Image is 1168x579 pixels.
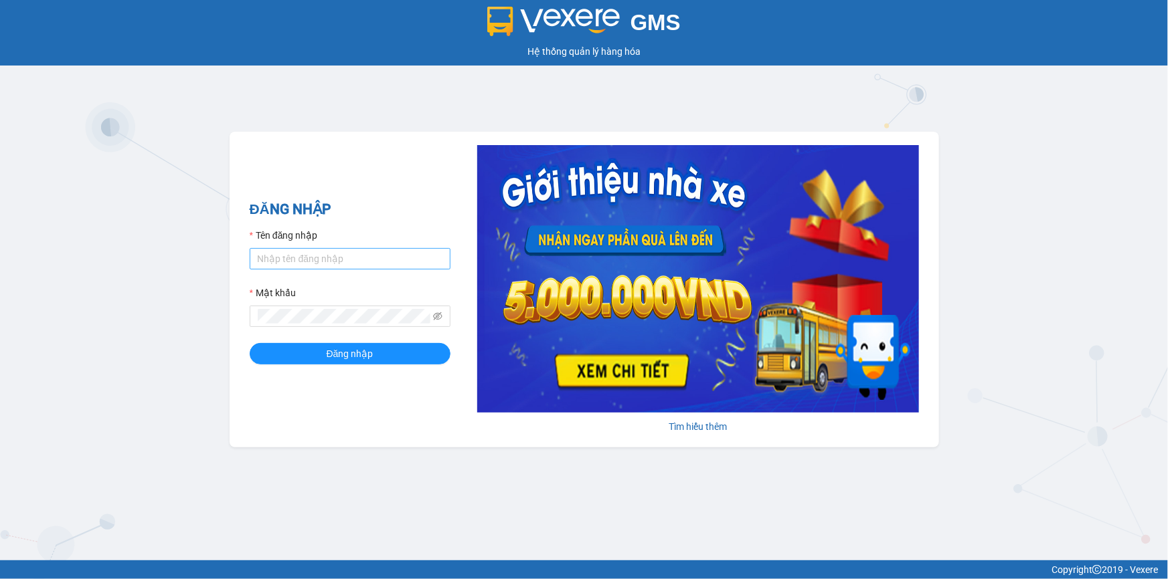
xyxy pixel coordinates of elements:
span: GMS [631,10,681,35]
input: Mật khẩu [258,309,430,324]
span: eye-invisible [433,312,442,321]
span: Đăng nhập [327,346,373,361]
a: GMS [487,20,681,31]
img: banner-0 [477,145,919,413]
img: logo 2 [487,7,620,36]
div: Hệ thống quản lý hàng hóa [3,44,1165,59]
button: Đăng nhập [250,343,450,364]
span: copyright [1092,565,1102,574]
input: Tên đăng nhập [250,248,450,269]
div: Copyright 2019 - Vexere [10,562,1158,577]
label: Mật khẩu [250,285,296,300]
div: Tìm hiểu thêm [477,419,919,434]
h2: ĐĂNG NHẬP [250,199,450,221]
label: Tên đăng nhập [250,228,318,243]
